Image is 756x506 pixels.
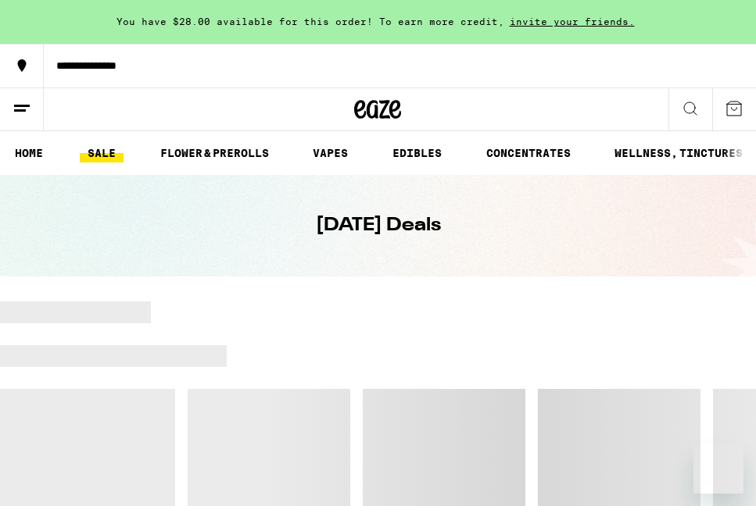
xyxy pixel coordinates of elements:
[316,212,441,239] h1: [DATE] Deals
[152,144,277,162] a: FLOWER & PREROLLS
[305,144,356,162] a: VAPES
[504,16,640,27] span: invite your friends.
[7,144,51,162] a: HOME
[478,144,579,162] a: CONCENTRATES
[116,16,504,27] span: You have $28.00 available for this order! To earn more credit,
[385,144,450,162] a: EDIBLES
[693,444,743,494] iframe: Button to launch messaging window
[80,144,124,162] a: SALE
